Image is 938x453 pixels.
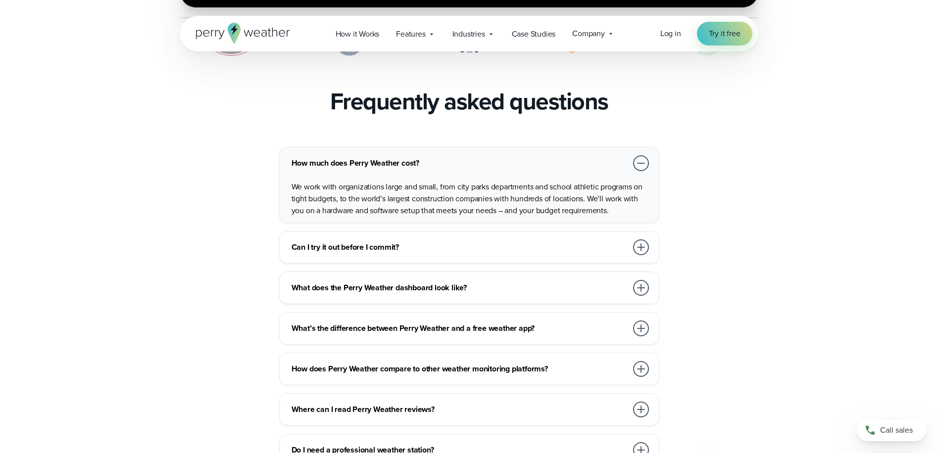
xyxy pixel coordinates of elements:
h3: How much does Perry Weather cost? [292,157,627,169]
a: How it Works [327,24,388,44]
a: Case Studies [503,24,564,44]
a: Log in [660,28,681,40]
h3: Where can I read Perry Weather reviews? [292,404,627,415]
a: Call sales [857,419,926,441]
h3: Can I try it out before I commit? [292,241,627,253]
span: Industries [452,28,485,40]
p: We work with organizations large and small, from city parks departments and school athletic progr... [292,181,651,217]
span: How it Works [336,28,380,40]
span: Company [572,28,605,40]
span: Case Studies [512,28,556,40]
h3: What’s the difference between Perry Weather and a free weather app? [292,322,627,334]
span: Call sales [880,424,913,436]
h3: How does Perry Weather compare to other weather monitoring platforms? [292,363,627,375]
span: Log in [660,28,681,39]
h2: Frequently asked questions [330,88,608,115]
h3: What does the Perry Weather dashboard look like? [292,282,627,294]
span: Try it free [709,28,741,40]
span: Features [396,28,425,40]
a: Try it free [697,22,752,45]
